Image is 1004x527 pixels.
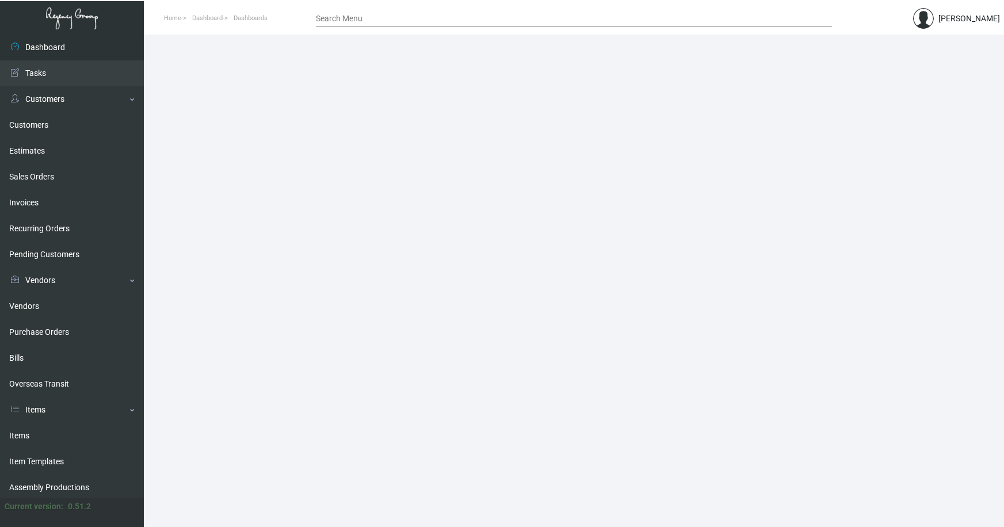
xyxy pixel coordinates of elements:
[234,14,268,22] span: Dashboards
[68,501,91,513] div: 0.51.2
[938,13,1000,25] div: [PERSON_NAME]
[164,14,181,22] span: Home
[192,14,223,22] span: Dashboard
[913,8,934,29] img: admin@bootstrapmaster.com
[5,501,63,513] div: Current version:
